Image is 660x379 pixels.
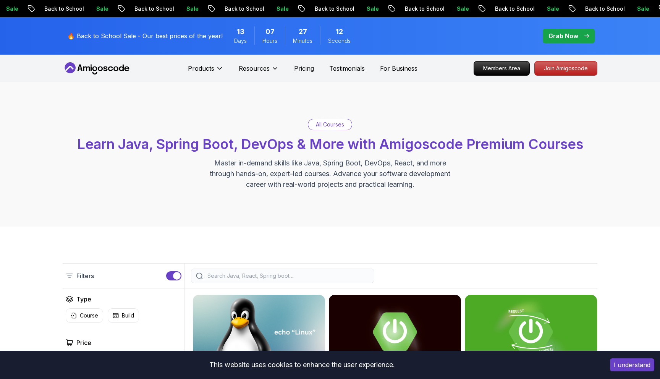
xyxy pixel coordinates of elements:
[66,308,103,323] button: Course
[108,308,139,323] button: Build
[214,5,266,13] p: Back to School
[465,295,597,369] img: Building APIs with Spring Boot card
[80,312,98,319] p: Course
[548,31,578,40] p: Grab Now
[266,5,290,13] p: Sale
[329,295,461,369] img: Advanced Spring Boot card
[237,26,244,37] span: 13 Days
[206,272,369,280] input: Search Java, React, Spring boot ...
[6,356,599,373] div: This website uses cookies to enhance the user experience.
[76,271,94,280] p: Filters
[176,5,200,13] p: Sale
[474,62,529,75] p: Members Area
[234,37,247,45] span: Days
[124,5,176,13] p: Back to School
[535,62,597,75] p: Join Amigoscode
[394,5,446,13] p: Back to School
[122,312,134,319] p: Build
[188,64,214,73] p: Products
[293,37,312,45] span: Minutes
[446,5,471,13] p: Sale
[329,64,365,73] a: Testimonials
[336,26,343,37] span: 12 Seconds
[304,5,356,13] p: Back to School
[380,64,417,73] a: For Business
[356,5,380,13] p: Sale
[239,64,279,79] button: Resources
[299,26,307,37] span: 27 Minutes
[536,5,561,13] p: Sale
[188,64,223,79] button: Products
[86,5,110,13] p: Sale
[34,5,86,13] p: Back to School
[474,61,530,76] a: Members Area
[534,61,597,76] a: Join Amigoscode
[484,5,536,13] p: Back to School
[77,136,583,152] span: Learn Java, Spring Boot, DevOps & More with Amigoscode Premium Courses
[610,358,654,371] button: Accept cookies
[67,31,223,40] p: 🔥 Back to School Sale - Our best prices of the year!
[76,295,91,304] h2: Type
[193,295,325,369] img: Linux Fundamentals card
[626,5,651,13] p: Sale
[202,158,458,190] p: Master in-demand skills like Java, Spring Boot, DevOps, React, and more through hands-on, expert-...
[239,64,270,73] p: Resources
[76,338,91,347] h2: Price
[262,37,277,45] span: Hours
[294,64,314,73] a: Pricing
[265,26,275,37] span: 7 Hours
[574,5,626,13] p: Back to School
[316,121,344,128] p: All Courses
[328,37,351,45] span: Seconds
